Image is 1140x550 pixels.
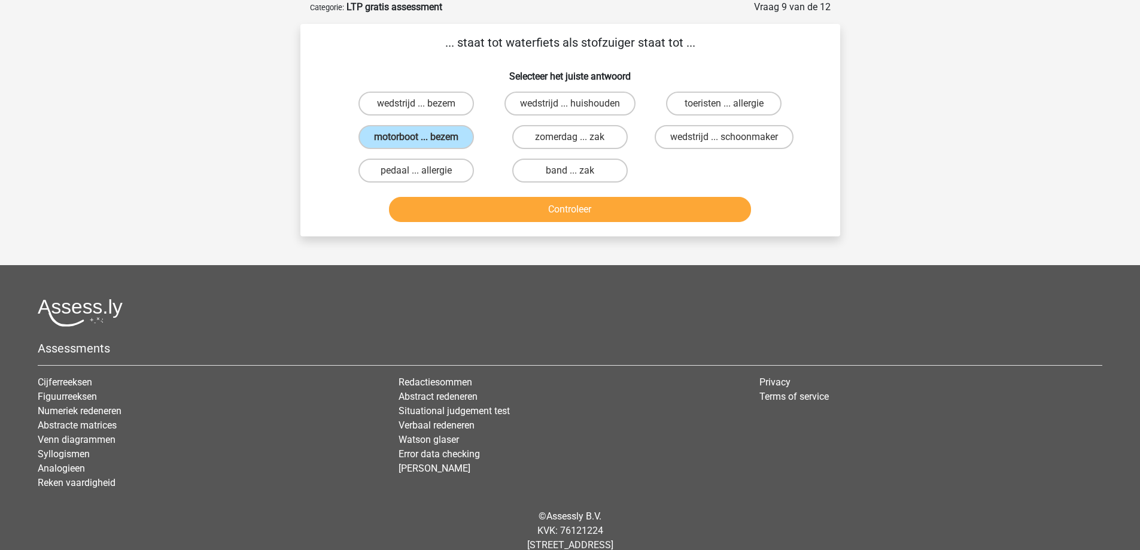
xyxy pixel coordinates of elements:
[399,376,472,388] a: Redactiesommen
[666,92,782,116] label: toeristen ... allergie
[358,92,474,116] label: wedstrijd ... bezem
[655,125,794,149] label: wedstrijd ... schoonmaker
[389,197,751,222] button: Controleer
[38,477,115,488] a: Reken vaardigheid
[38,376,92,388] a: Cijferreeksen
[504,92,636,116] label: wedstrijd ... huishouden
[759,376,791,388] a: Privacy
[38,448,90,460] a: Syllogismen
[38,434,115,445] a: Venn diagrammen
[512,125,628,149] label: zomerdag ... zak
[759,391,829,402] a: Terms of service
[320,34,821,51] p: ... staat tot waterfiets als stofzuiger staat tot ...
[38,391,97,402] a: Figuurreeksen
[399,448,480,460] a: Error data checking
[38,463,85,474] a: Analogieen
[38,405,121,417] a: Numeriek redeneren
[358,125,474,149] label: motorboot ... bezem
[399,463,470,474] a: [PERSON_NAME]
[512,159,628,183] label: band ... zak
[38,299,123,327] img: Assessly logo
[320,61,821,82] h6: Selecteer het juiste antwoord
[358,159,474,183] label: pedaal ... allergie
[310,3,344,12] small: Categorie:
[38,341,1102,355] h5: Assessments
[38,420,117,431] a: Abstracte matrices
[399,420,475,431] a: Verbaal redeneren
[346,1,442,13] strong: LTP gratis assessment
[399,405,510,417] a: Situational judgement test
[546,511,601,522] a: Assessly B.V.
[399,391,478,402] a: Abstract redeneren
[399,434,459,445] a: Watson glaser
